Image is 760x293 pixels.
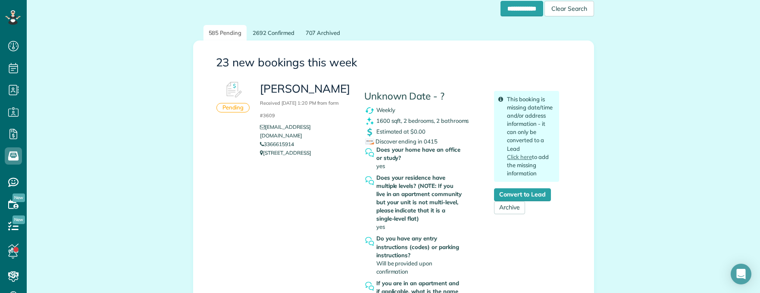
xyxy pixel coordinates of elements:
strong: Does your home have an office or study? [376,146,463,162]
a: 585 Pending [203,25,247,41]
img: question_symbol_icon-fa7b350da2b2fea416cef77984ae4cf4944ea5ab9e3d5925827a5d6b7129d3f6.png [364,147,375,158]
span: yes [376,162,385,169]
img: recurrence_symbol_icon-7cc721a9f4fb8f7b0289d3d97f09a2e367b638918f1a67e51b1e7d8abe5fb8d8.png [364,105,375,116]
h3: 23 new bookings this week [216,56,571,69]
strong: Do you have any entry instructions (codes) or parking instructions? [376,234,463,259]
a: Convert to Lead [494,188,550,201]
h4: Unknown Date - ? [364,91,482,102]
p: [STREET_ADDRESS] [260,149,351,157]
a: Archive [494,201,525,214]
a: 707 Archived [300,25,346,41]
span: New [13,215,25,224]
img: dollar_symbol_icon-bd8a6898b2649ec353a9eba708ae97d8d7348bddd7d2aed9b7e4bf5abd9f4af5.png [364,127,375,137]
span: Weekly [376,106,395,113]
a: 2692 Confirmed [247,25,299,41]
div: Clear Search [544,1,594,16]
a: [EMAIL_ADDRESS][DOMAIN_NAME] [260,124,310,139]
div: Pending [216,103,250,112]
small: Received [DATE] 1:20 PM from form #3609 [260,100,339,118]
strong: Does your residence have multiple levels? (NOTE: If you live in an apartment community but your u... [376,174,463,223]
a: Click here [507,153,532,160]
img: question_symbol_icon-fa7b350da2b2fea416cef77984ae4cf4944ea5ab9e3d5925827a5d6b7129d3f6.png [364,175,375,186]
span: 1600 sqft, 2 bedrooms, 2 bathrooms [376,117,469,124]
h3: [PERSON_NAME] [260,83,351,120]
span: Will be provided upon confirmation [376,260,432,275]
img: question_symbol_icon-fa7b350da2b2fea416cef77984ae4cf4944ea5ab9e3d5925827a5d6b7129d3f6.png [364,236,375,247]
div: This booking is missing date/time and/or address information - it can only be converted to a Lead... [494,91,559,182]
img: question_symbol_icon-fa7b350da2b2fea416cef77984ae4cf4944ea5ab9e3d5925827a5d6b7129d3f6.png [364,281,375,292]
span: Discover ending in 0415 [365,138,438,145]
a: Clear Search [544,2,594,9]
a: 3366615914 [260,141,294,147]
img: clean_symbol_icon-dd072f8366c07ea3eb8378bb991ecd12595f4b76d916a6f83395f9468ae6ecae.png [364,116,375,127]
span: New [13,193,25,202]
span: Estimated at $0.00 [376,128,425,135]
span: yes [376,223,385,230]
div: Open Intercom Messenger [731,264,751,284]
img: Booking #601891 [220,77,246,103]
